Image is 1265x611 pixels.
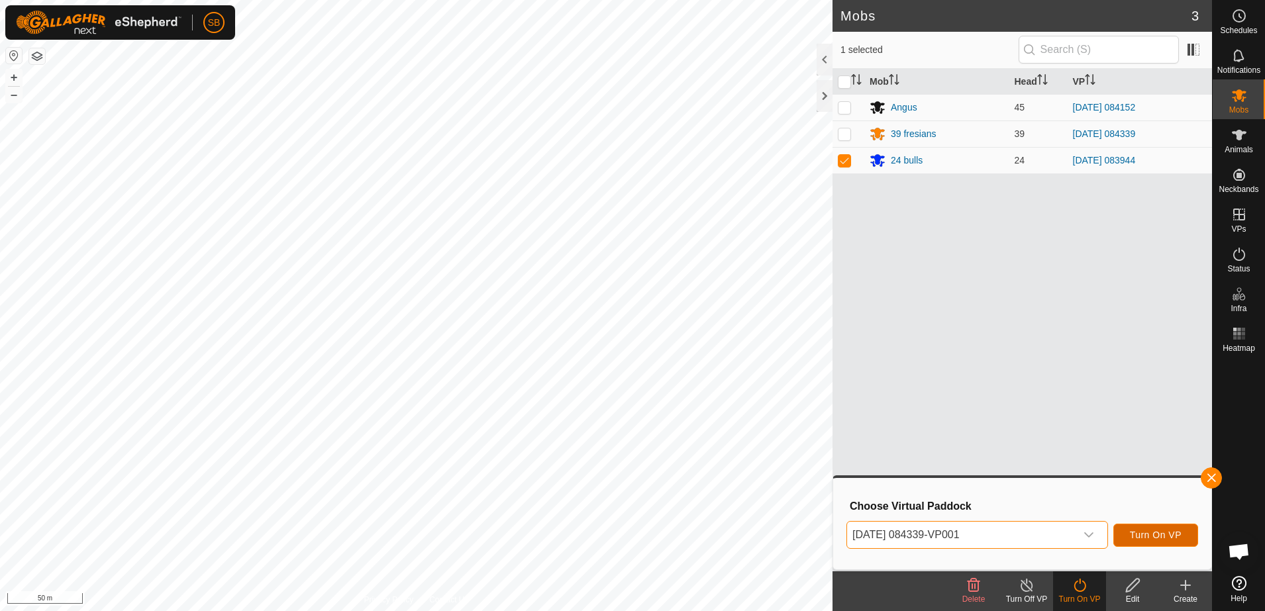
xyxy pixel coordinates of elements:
p-sorticon: Activate to sort [1037,76,1048,87]
span: Neckbands [1219,185,1258,193]
div: Angus [891,101,917,115]
a: [DATE] 084339 [1073,128,1136,139]
button: – [6,87,22,103]
p-sorticon: Activate to sort [889,76,899,87]
div: 39 fresians [891,127,936,141]
span: Animals [1225,146,1253,154]
p-sorticon: Activate to sort [1085,76,1095,87]
a: [DATE] 083944 [1073,155,1136,165]
a: [DATE] 084152 [1073,102,1136,113]
span: 3 [1191,6,1199,26]
div: Open chat [1219,532,1259,571]
div: Create [1159,593,1212,605]
span: Delete [962,594,986,604]
h2: Mobs [840,8,1191,24]
h3: Choose Virtual Paddock [850,500,1198,512]
span: SB [208,16,221,30]
span: Notifications [1217,66,1260,74]
p-sorticon: Activate to sort [851,76,862,87]
th: Mob [864,69,1009,95]
span: 24 [1015,155,1025,165]
button: Turn On VP [1113,524,1198,547]
span: Turn On VP [1130,530,1182,540]
div: Turn On VP [1053,593,1106,605]
span: VPs [1231,225,1246,233]
button: Reset Map [6,48,22,64]
img: Gallagher Logo [16,11,181,34]
span: Heatmap [1223,344,1255,352]
button: Map Layers [29,48,45,64]
span: Infra [1231,305,1246,312]
button: + [6,70,22,85]
span: 2025-09-21 084339-VP001 [847,522,1076,548]
span: 45 [1015,102,1025,113]
span: Status [1227,265,1250,273]
span: Help [1231,594,1247,602]
th: Head [1009,69,1068,95]
div: dropdown trigger [1076,522,1102,548]
th: VP [1068,69,1213,95]
a: Help [1213,571,1265,608]
span: Schedules [1220,26,1257,34]
div: Turn Off VP [1000,593,1053,605]
a: Contact Us [429,594,468,606]
div: 24 bulls [891,154,923,167]
span: 1 selected [840,43,1019,57]
a: Privacy Policy [364,594,413,606]
span: Mobs [1229,106,1248,114]
input: Search (S) [1019,36,1179,64]
div: Edit [1106,593,1159,605]
span: 39 [1015,128,1025,139]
